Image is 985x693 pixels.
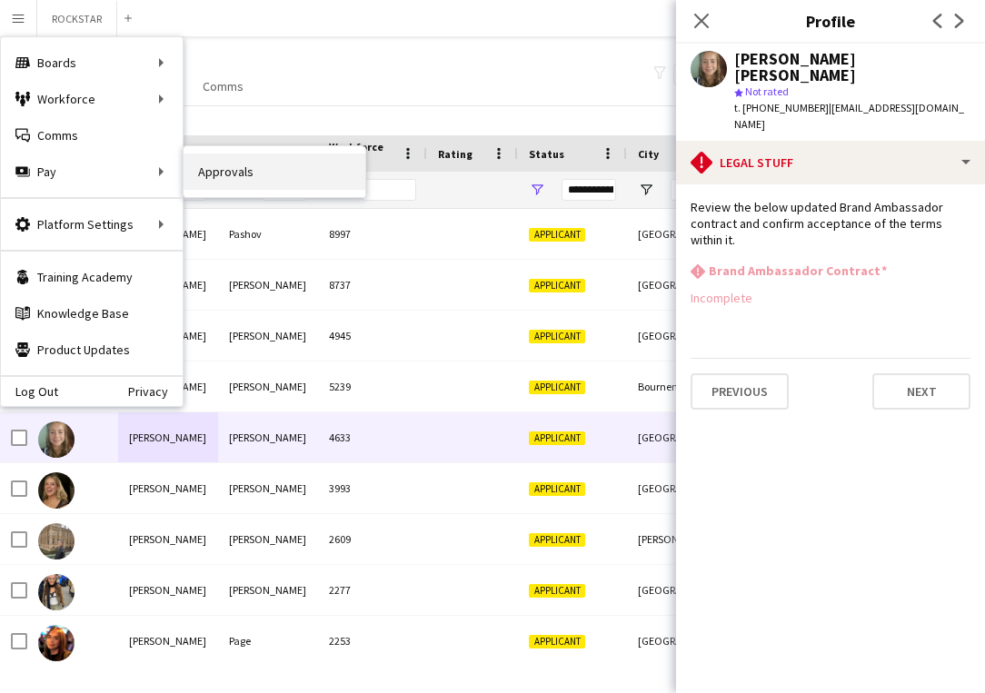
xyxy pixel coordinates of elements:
[627,361,736,411] div: Bournemouth
[1,384,58,399] a: Log Out
[184,153,365,190] a: Approvals
[1,332,183,368] a: Product Updates
[529,279,585,292] span: Applicant
[627,565,736,615] div: [GEOGRAPHIC_DATA]
[638,182,654,198] button: Open Filter Menu
[529,533,585,547] span: Applicant
[676,141,985,184] div: Legal stuff
[734,51,970,84] div: [PERSON_NAME] [PERSON_NAME]
[745,84,789,98] span: Not rated
[318,616,427,666] div: 2253
[318,463,427,513] div: 3993
[1,117,183,153] a: Comms
[673,64,764,85] button: Everyone9,831
[638,147,659,161] span: City
[529,635,585,648] span: Applicant
[118,565,218,615] div: [PERSON_NAME]
[671,179,725,201] input: City Filter Input
[329,140,394,167] span: Workforce ID
[529,147,564,161] span: Status
[1,259,183,295] a: Training Academy
[529,228,585,242] span: Applicant
[529,381,585,394] span: Applicant
[627,260,736,310] div: [GEOGRAPHIC_DATA]
[318,260,427,310] div: 8737
[218,412,318,462] div: [PERSON_NAME]
[38,523,75,559] img: Phoebe Allan
[38,625,75,661] img: Phoebe Page
[627,412,736,462] div: [GEOGRAPHIC_DATA]
[118,514,218,564] div: [PERSON_NAME]
[872,373,970,410] button: Next
[627,209,736,259] div: [GEOGRAPHIC_DATA]
[38,421,75,458] img: Phoebe Olivia
[218,361,318,411] div: [PERSON_NAME]
[709,262,887,279] h3: Brand Ambassador Contract
[218,514,318,564] div: [PERSON_NAME]
[1,81,183,117] div: Workforce
[676,9,985,33] h3: Profile
[218,311,318,361] div: [PERSON_NAME]
[627,311,736,361] div: [GEOGRAPHIC_DATA]
[691,199,970,249] div: Review the below updated Brand Ambassador contract and confirm acceptance of the terms within it.
[362,179,416,201] input: Workforce ID Filter Input
[691,290,970,306] div: Incomplete
[438,147,473,161] span: Rating
[118,616,218,666] div: [PERSON_NAME]
[118,412,218,462] div: [PERSON_NAME]
[1,153,183,190] div: Pay
[218,565,318,615] div: [PERSON_NAME]
[38,472,75,509] img: Phoebe Doughty
[318,361,427,411] div: 5239
[218,616,318,666] div: Page
[529,584,585,598] span: Applicant
[318,412,427,462] div: 4633
[218,260,318,310] div: [PERSON_NAME]
[118,463,218,513] div: [PERSON_NAME]
[627,463,736,513] div: [GEOGRAPHIC_DATA]
[627,616,736,666] div: [GEOGRAPHIC_DATA]
[218,463,318,513] div: [PERSON_NAME]
[1,45,183,81] div: Boards
[734,101,964,131] span: | [EMAIL_ADDRESS][DOMAIN_NAME]
[318,514,427,564] div: 2609
[529,431,585,445] span: Applicant
[734,101,829,114] span: t. [PHONE_NUMBER]
[529,182,545,198] button: Open Filter Menu
[318,209,427,259] div: 8997
[38,574,75,610] img: Phoebe Mason
[203,78,244,94] span: Comms
[529,482,585,496] span: Applicant
[627,514,736,564] div: [PERSON_NAME]
[218,209,318,259] div: Pashov
[195,74,251,98] a: Comms
[128,384,183,399] a: Privacy
[1,295,183,332] a: Knowledge Base
[37,1,117,36] button: ROCKSTAR
[691,373,789,410] button: Previous
[529,330,585,343] span: Applicant
[318,311,427,361] div: 4945
[318,565,427,615] div: 2277
[1,206,183,243] div: Platform Settings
